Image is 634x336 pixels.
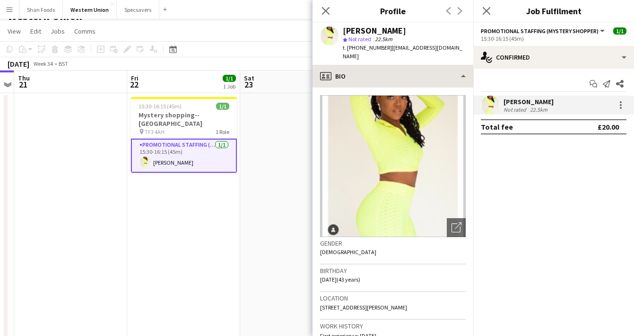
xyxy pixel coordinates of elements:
[481,27,606,35] button: Promotional Staffing (Mystery Shopper)
[63,0,117,19] button: Western Union
[131,97,237,173] app-job-card: 15:30-16:15 (45m)1/1Mystery shopping--[GEOGRAPHIC_DATA] TF3 4AH1 RolePromotional Staffing (Myster...
[8,59,29,69] div: [DATE]
[51,27,65,35] span: Jobs
[74,27,96,35] span: Comms
[481,35,626,42] div: 15:30-16:15 (45m)
[473,5,634,17] h3: Job Fulfilment
[481,122,513,132] div: Total fee
[343,27,406,35] div: [PERSON_NAME]
[481,27,599,35] span: Promotional Staffing (Mystery Shopper)
[8,27,21,35] span: View
[17,79,30,90] span: 21
[59,60,68,67] div: BST
[4,25,25,37] a: View
[30,27,41,35] span: Edit
[613,27,626,35] span: 1/1
[19,0,63,19] button: Shan Foods
[320,248,376,256] span: [DEMOGRAPHIC_DATA]
[320,304,407,311] span: [STREET_ADDRESS][PERSON_NAME]
[343,44,462,60] span: | [EMAIL_ADDRESS][DOMAIN_NAME]
[216,128,229,135] span: 1 Role
[117,0,159,19] button: Specsavers
[473,46,634,69] div: Confirmed
[139,103,182,110] span: 15:30-16:15 (45m)
[70,25,99,37] a: Comms
[131,139,237,173] app-card-role: Promotional Staffing (Mystery Shopper)1/115:30-16:15 (45m)[PERSON_NAME]
[504,106,528,113] div: Not rated
[26,25,45,37] a: Edit
[145,128,165,135] span: TF3 4AH
[348,35,371,43] span: Not rated
[313,5,473,17] h3: Profile
[343,44,392,51] span: t. [PHONE_NUMBER]
[320,95,466,237] img: Crew avatar or photo
[243,79,254,90] span: 23
[320,322,466,330] h3: Work history
[447,218,466,237] div: Open photos pop-in
[373,35,394,43] span: 22.5km
[598,122,619,132] div: £20.00
[504,97,554,106] div: [PERSON_NAME]
[216,103,229,110] span: 1/1
[223,75,236,82] span: 1/1
[18,74,30,82] span: Thu
[131,111,237,128] h3: Mystery shopping--[GEOGRAPHIC_DATA]
[131,74,139,82] span: Fri
[130,79,139,90] span: 22
[320,294,466,302] h3: Location
[31,60,55,67] span: Week 34
[320,266,466,275] h3: Birthday
[528,106,549,113] div: 22.5km
[223,83,235,90] div: 1 Job
[244,74,254,82] span: Sat
[47,25,69,37] a: Jobs
[313,65,473,88] div: Bio
[320,276,360,283] span: [DATE] (43 years)
[320,239,466,248] h3: Gender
